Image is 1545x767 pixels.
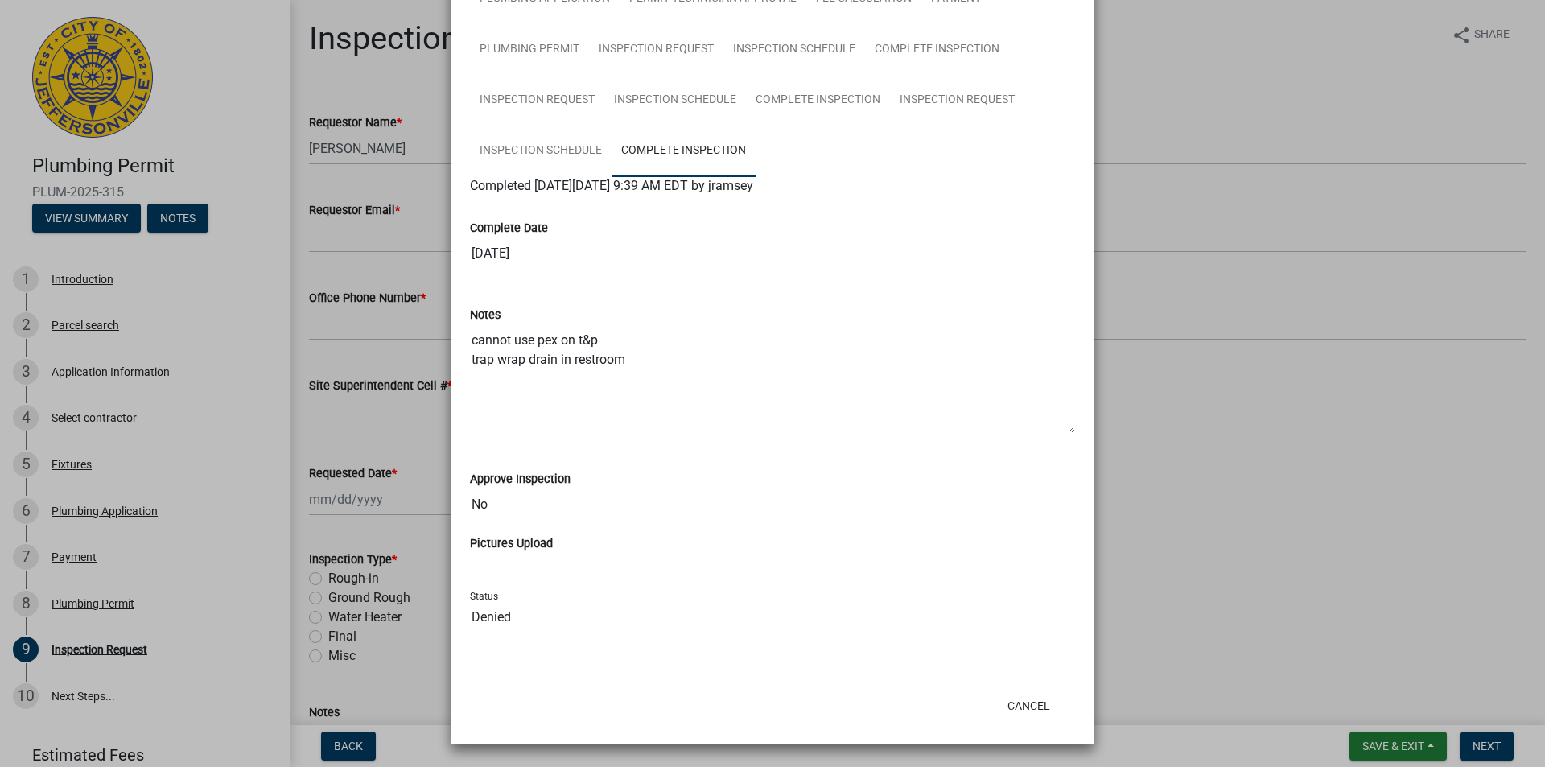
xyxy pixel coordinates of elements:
[890,75,1024,126] a: Inspection Request
[995,691,1063,720] button: Cancel
[723,24,865,76] a: Inspection Schedule
[865,24,1009,76] a: Complete Inspection
[612,126,756,177] a: Complete Inspection
[470,75,604,126] a: Inspection Request
[470,538,553,550] label: Pictures Upload
[589,24,723,76] a: Inspection Request
[470,178,753,193] span: Completed [DATE][DATE] 9:39 AM EDT by jramsey
[470,24,589,76] a: Plumbing Permit
[746,75,890,126] a: Complete Inspection
[604,75,746,126] a: Inspection Schedule
[470,324,1075,434] textarea: cannot use pex on t&p trap wrap drain in restroom
[470,223,548,234] label: Complete Date
[470,126,612,177] a: Inspection Schedule
[470,474,571,485] label: Approve Inspection
[470,310,501,321] label: Notes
